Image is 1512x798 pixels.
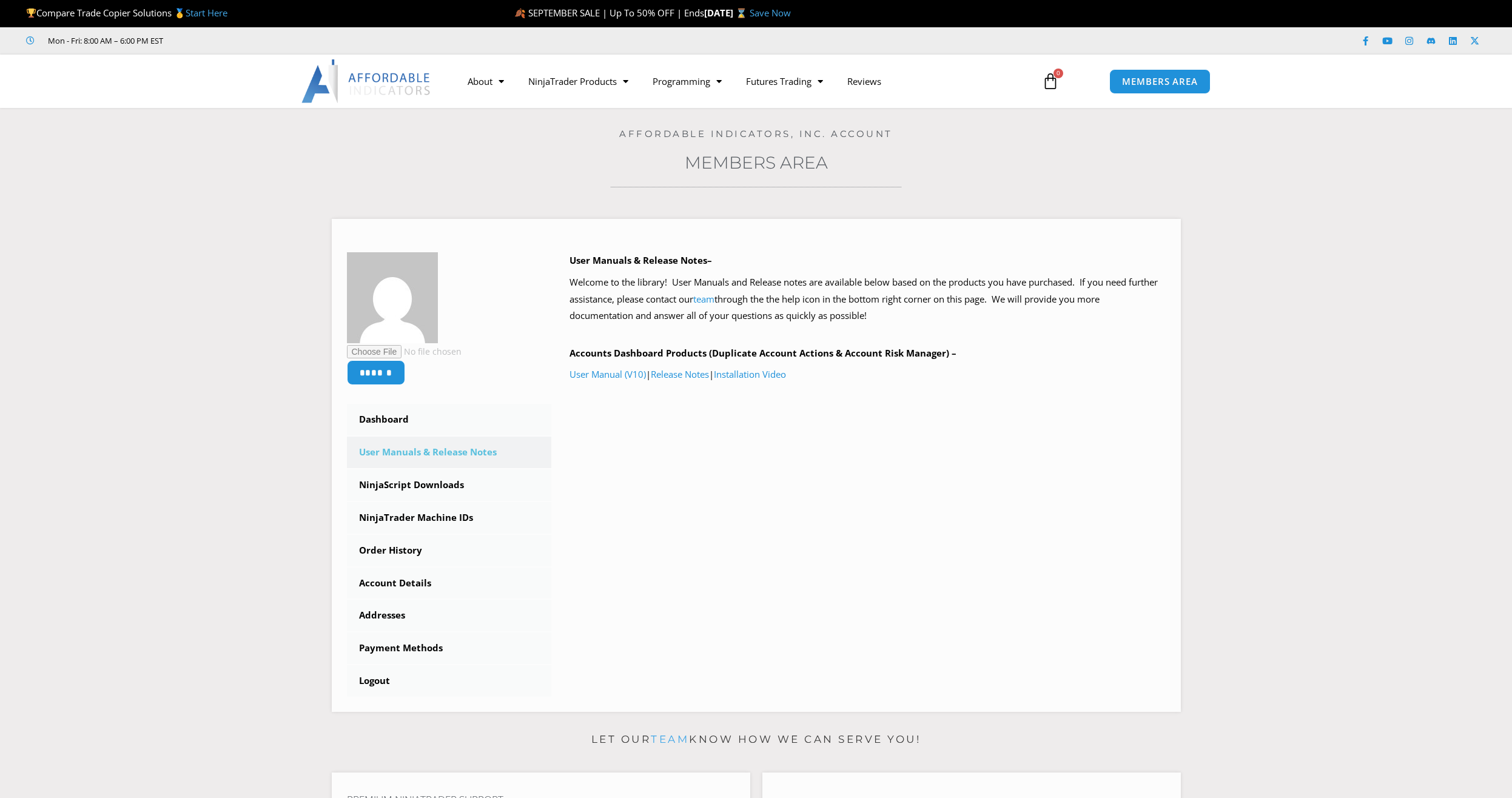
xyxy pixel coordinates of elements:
a: Reviews [835,67,893,95]
span: 0 [1053,69,1063,78]
a: Logout [347,665,552,697]
a: Installation Video [714,368,786,380]
span: MEMBERS AREA [1122,77,1198,86]
a: Release Notes [651,368,709,380]
a: Members Area [685,152,828,173]
a: Dashboard [347,404,552,435]
img: LogoAI | Affordable Indicators – NinjaTrader [301,59,432,103]
a: NinjaTrader Products [516,67,640,95]
a: Futures Trading [734,67,835,95]
a: Order History [347,535,552,566]
img: 🏆 [27,8,36,18]
a: MEMBERS AREA [1109,69,1211,94]
a: Account Details [347,568,552,599]
a: NinjaTrader Machine IDs [347,502,552,534]
nav: Menu [455,67,1028,95]
nav: Account pages [347,404,552,697]
a: Programming [640,67,734,95]
b: Accounts Dashboard Products (Duplicate Account Actions & Account Risk Manager) – [570,347,956,359]
span: Compare Trade Copier Solutions 🥇 [26,7,227,19]
strong: [DATE] ⌛ [704,7,750,19]
p: Let our know how we can serve you! [332,730,1181,749]
a: team [693,293,714,305]
a: NinjaScript Downloads [347,469,552,501]
a: User Manual (V10) [570,368,646,380]
p: Welcome to the library! User Manuals and Release notes are available below based on the products ... [570,274,1166,325]
a: Save Now [750,7,791,19]
iframe: Customer reviews powered by Trustpilot [180,35,362,47]
p: | | [570,366,1166,383]
a: Addresses [347,600,552,631]
a: 0 [1024,64,1077,99]
a: User Manuals & Release Notes [347,437,552,468]
a: About [455,67,516,95]
span: Mon - Fri: 8:00 AM – 6:00 PM EST [45,33,163,48]
a: Affordable Indicators, Inc. Account [619,128,893,139]
a: Payment Methods [347,632,552,664]
b: User Manuals & Release Notes– [570,254,712,266]
img: c87572f5cbb0000604d279dc2c8615e005155462a3f49a13b5c5de690ba8bc4b [347,252,438,343]
a: team [651,733,689,745]
span: 🍂 SEPTEMBER SALE | Up To 50% OFF | Ends [514,7,704,19]
a: Start Here [186,7,227,19]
